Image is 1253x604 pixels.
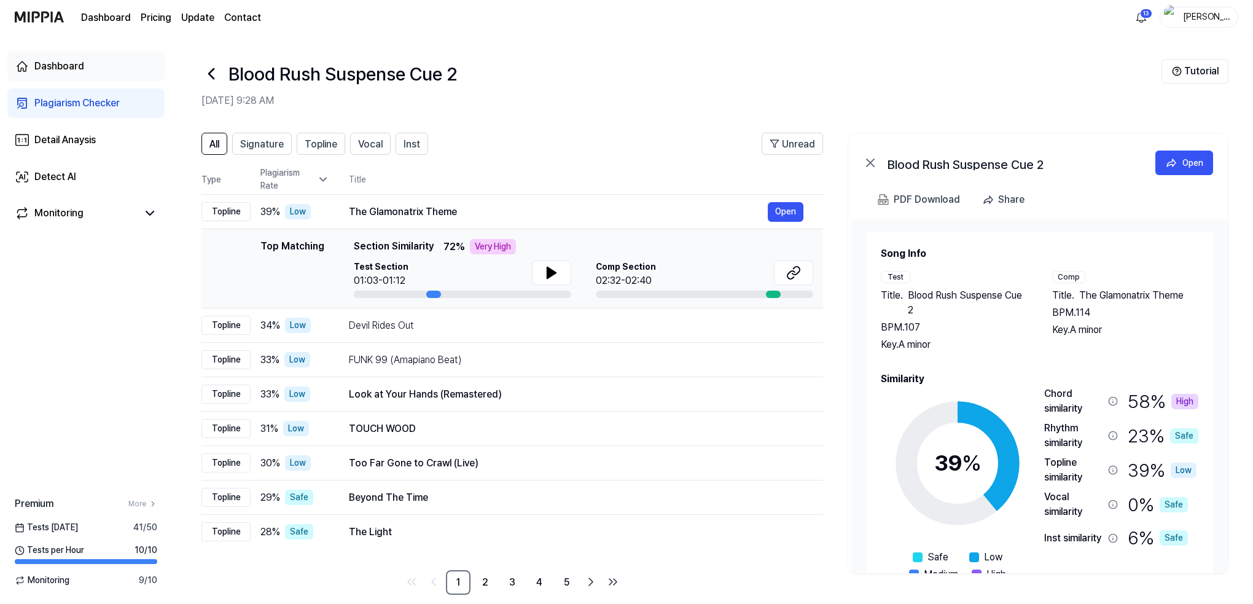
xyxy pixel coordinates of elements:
button: Unread [762,133,823,155]
div: Topline [201,453,251,473]
div: 6 % [1128,524,1188,552]
button: Topline [297,133,345,155]
div: Top Matching [260,239,324,298]
span: Safe [927,550,948,565]
a: Update [181,10,214,25]
span: Low [984,550,1002,565]
div: Chord similarity [1044,386,1103,416]
span: Premium [15,496,53,511]
a: Detect AI [7,162,165,192]
button: Share [977,187,1034,212]
div: Detect AI [34,170,76,184]
div: Blood Rush Suspense Cue 2 [888,155,1133,170]
div: Safe [285,490,313,505]
span: 10 / 10 [135,544,157,557]
span: Inst [404,137,420,152]
div: Look at Your Hands (Remastered) [349,387,803,402]
a: Go to previous page [424,572,443,592]
div: Monitoring [34,206,84,221]
div: BPM. 114 [1052,305,1199,320]
div: TOUCH WOOD [349,422,803,436]
span: Comp Section [596,261,656,273]
span: Test Section [354,261,408,273]
span: Title . [881,288,903,318]
th: Title [349,165,823,194]
a: Dashboard [81,10,131,25]
button: Open [1155,151,1213,175]
span: 31 % [260,422,278,436]
div: [PERSON_NAME] [1182,10,1230,23]
button: Vocal [350,133,391,155]
div: High [1171,394,1198,409]
div: Topline [201,385,251,404]
span: Signature [240,137,284,152]
button: PDF Download [875,187,962,212]
span: 30 % [260,456,280,471]
a: 4 [527,570,552,595]
div: Plagiarism Checker [34,96,120,111]
div: 13 [1140,9,1152,18]
div: Vocal similarity [1044,490,1103,519]
div: Dashboard [34,59,84,74]
img: profile [1164,5,1179,29]
div: Rhythm similarity [1044,421,1103,450]
span: Vocal [358,137,383,152]
div: Low [1171,463,1196,478]
div: Inst similarity [1044,531,1103,546]
div: Plagiarism Rate [260,167,329,192]
button: Signature [232,133,292,155]
img: Help [1172,66,1182,76]
span: 29 % [260,490,280,505]
span: 34 % [260,318,280,333]
div: Low [285,204,311,219]
div: Key. A minor [881,337,1028,352]
div: Open [1182,156,1203,170]
div: Beyond The Time [349,490,803,505]
div: Share [998,192,1025,208]
div: 39 % [1128,455,1196,485]
div: Devil Rides Out [349,318,803,333]
div: The Light [349,525,803,539]
a: Detail Anaysis [7,125,165,155]
th: Type [201,165,251,195]
span: Topline [305,137,337,152]
a: Go to next page [581,572,601,592]
div: FUNK 99 (Amapiano Beat) [349,353,803,367]
a: 2 [473,570,498,595]
div: 58 % [1128,386,1198,416]
div: The Glamonatrix Theme [349,205,768,219]
div: Topline [201,522,251,541]
button: Open [768,202,803,222]
h2: [DATE] 9:28 AM [201,93,1161,108]
span: 39 % [260,205,280,219]
nav: pagination [201,570,823,595]
a: Go to first page [402,572,421,592]
button: Inst [396,133,428,155]
span: Unread [782,137,815,152]
div: 23 % [1128,421,1198,450]
a: Contact [224,10,261,25]
a: 5 [554,570,579,595]
div: Low [283,421,309,436]
span: 72 % [443,240,465,254]
a: 1 [446,570,470,595]
span: Tests per Hour [15,544,84,557]
span: All [209,137,219,152]
span: 28 % [260,525,280,539]
button: Tutorial [1161,59,1228,84]
button: profile[PERSON_NAME] [1160,7,1238,28]
span: High [986,567,1006,582]
a: 3 [500,570,525,595]
h2: Similarity [881,372,1198,386]
span: 41 / 50 [133,521,157,534]
div: Low [285,455,311,471]
div: Comp [1052,271,1085,283]
div: Topline [201,350,251,369]
span: 9 / 10 [139,574,157,587]
div: 0 % [1128,490,1188,519]
div: Very High [470,239,516,254]
div: Topline [201,488,251,507]
span: Blood Rush Suspense Cue 2 [908,288,1028,318]
div: Detail Anaysis [34,133,96,147]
